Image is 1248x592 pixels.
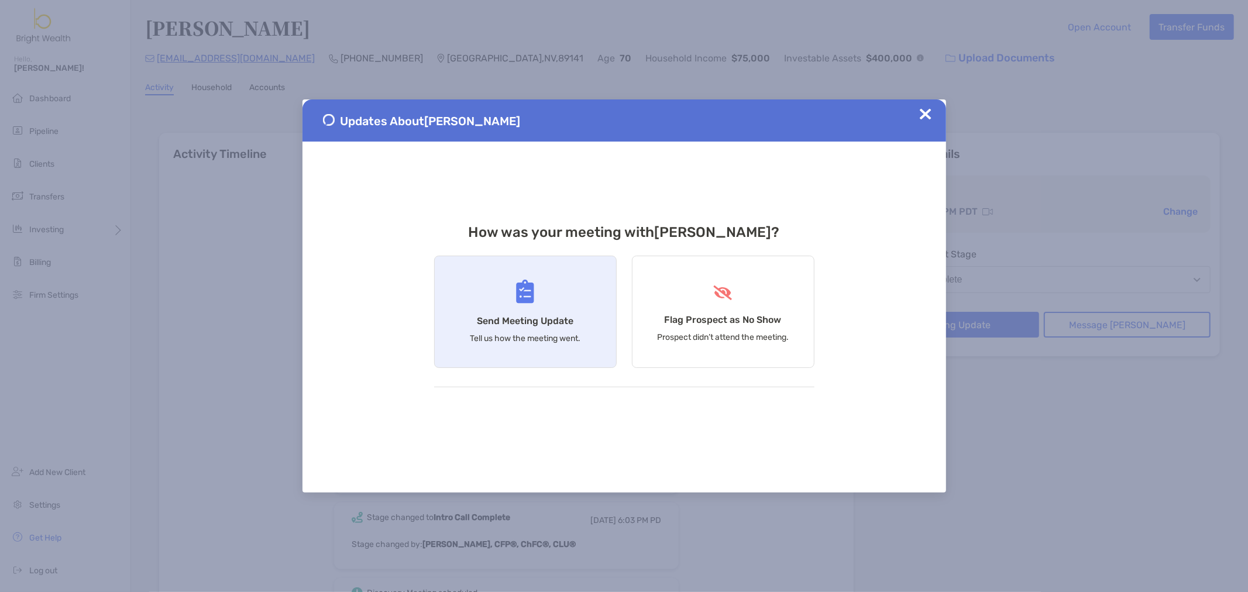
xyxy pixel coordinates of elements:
img: Close Updates Zoe [920,108,931,120]
img: Flag Prospect as No Show [712,285,734,300]
img: Send Meeting Update [516,280,534,304]
p: Prospect didn’t attend the meeting. [657,332,789,342]
h4: Flag Prospect as No Show [665,314,782,325]
h3: How was your meeting with [PERSON_NAME] ? [434,224,814,240]
img: Send Meeting Update 1 [323,114,335,126]
p: Tell us how the meeting went. [470,333,580,343]
span: Updates About [PERSON_NAME] [341,114,521,128]
h4: Send Meeting Update [477,315,573,326]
